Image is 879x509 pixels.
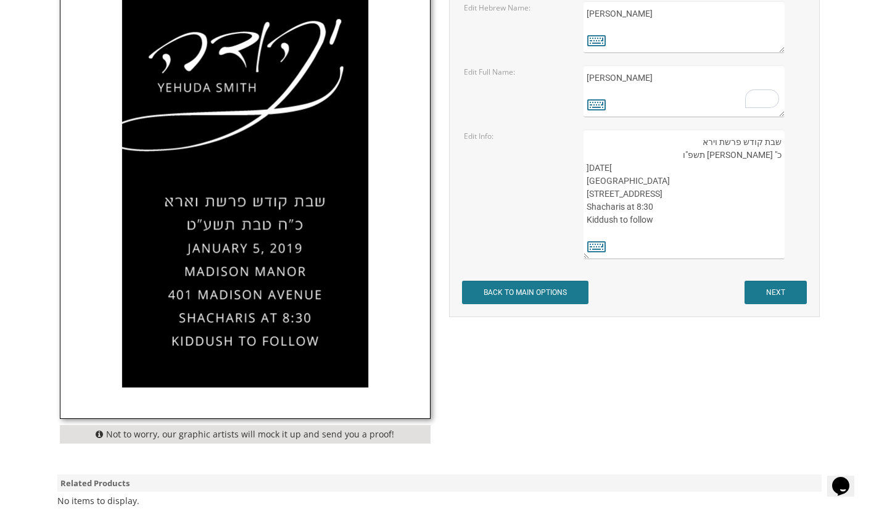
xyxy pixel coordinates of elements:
div: No items to display. [57,495,139,507]
textarea: שבת קודש פרשת וארא כ"ח [PERSON_NAME] תשע"ט [DATE] [GEOGRAPHIC_DATA] [STREET_ADDRESS] Shacharis at... [584,130,784,259]
label: Edit Full Name: [464,67,515,77]
textarea: [PERSON_NAME] [584,1,784,53]
textarea: To enrich screen reader interactions, please activate Accessibility in Grammarly extension settings [584,65,784,117]
input: BACK TO MAIN OPTIONS [462,281,588,304]
label: Edit Hebrew Name: [464,2,530,13]
iframe: chat widget [827,460,867,497]
input: NEXT [745,281,807,304]
label: Edit Info: [464,131,493,141]
div: Related Products [57,474,822,492]
div: Not to worry, our graphic artists will mock it up and send you a proof! [60,425,431,444]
